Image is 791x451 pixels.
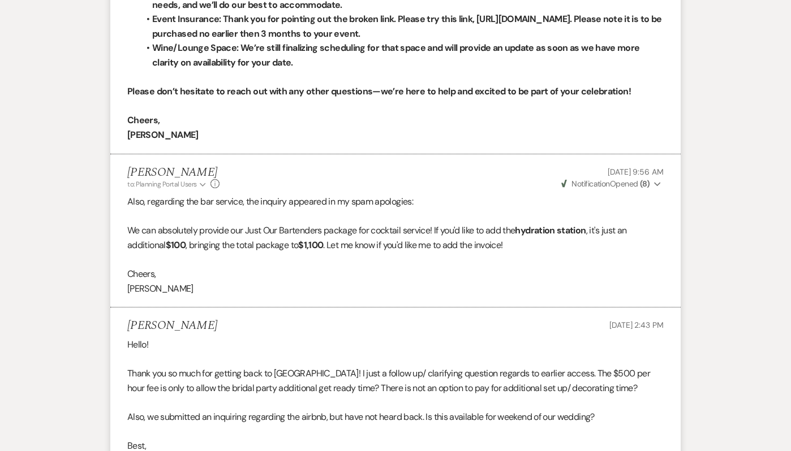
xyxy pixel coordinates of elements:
[127,180,197,189] span: to: Planning Portal Users
[609,320,664,330] span: [DATE] 2:43 PM
[152,42,639,68] strong: Wine/Lounge Space: We’re still finalizing scheduling for that space and will provide an update as...
[127,267,664,281] p: Cheers,
[561,179,650,189] span: Opened
[127,337,664,352] p: Hello!
[127,366,664,395] p: Thank you so much for getting back to [GEOGRAPHIC_DATA]! I just a follow up/ clarifying question ...
[515,224,586,236] strong: hydration station
[152,13,661,40] strong: Event Insurance: Thank you for pointing out the broken link. Please try this link, [URL][DOMAIN_N...
[127,114,160,126] strong: Cheers,
[560,178,664,190] button: NotificationOpened (8)
[127,85,631,97] strong: Please don’t hesitate to reach out with any other questions—we’re here to help and excited to be ...
[608,167,664,177] span: [DATE] 9:56 AM
[127,166,220,180] h5: [PERSON_NAME]
[127,319,217,333] h5: [PERSON_NAME]
[640,179,650,189] strong: ( 8 )
[127,194,664,209] p: Also, regarding the bar service, the inquiry appeared in my spam apologies:
[127,281,664,296] p: [PERSON_NAME]
[127,223,664,252] p: We can absolutely provide our Just Our Bartenders package for cocktail service! If you'd like to ...
[298,239,323,251] strong: $1,100
[127,410,664,424] p: Also, we submitted an inquiring regarding the airbnb, but have not heard back. Is this available ...
[127,129,199,141] strong: [PERSON_NAME]
[166,239,186,251] strong: $100
[127,179,208,189] button: to: Planning Portal Users
[571,179,609,189] span: Notification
